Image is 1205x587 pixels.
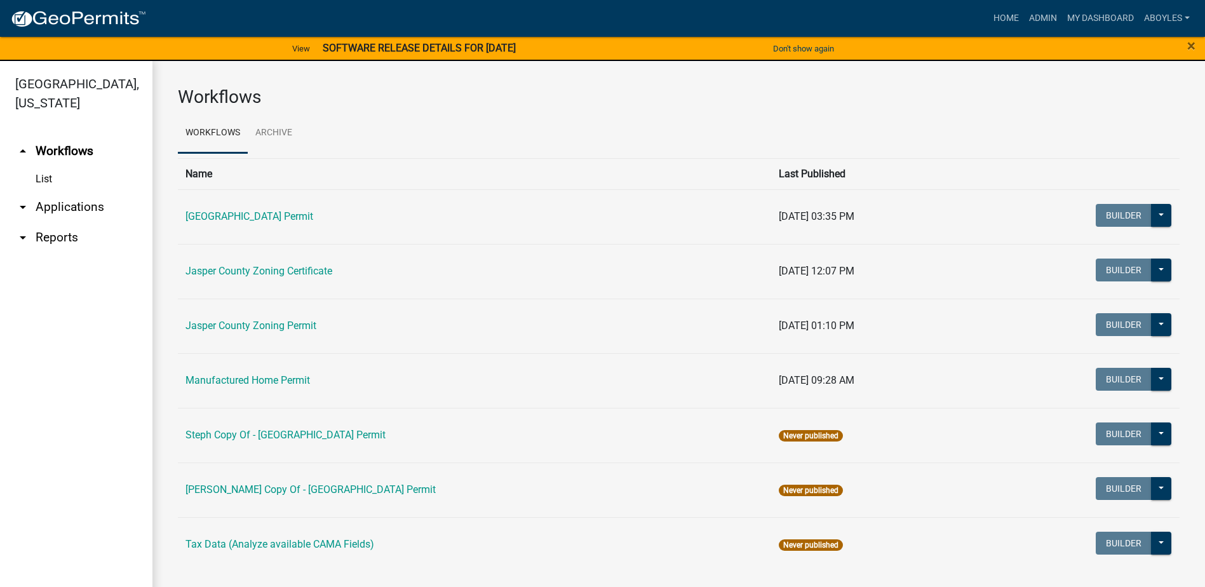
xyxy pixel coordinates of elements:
[323,42,516,54] strong: SOFTWARE RELEASE DETAILS FOR [DATE]
[779,265,854,277] span: [DATE] 12:07 PM
[178,158,771,189] th: Name
[178,113,248,154] a: Workflows
[185,429,386,441] a: Steph Copy Of - [GEOGRAPHIC_DATA] Permit
[1187,38,1195,53] button: Close
[1096,368,1152,391] button: Builder
[988,6,1024,30] a: Home
[1062,6,1139,30] a: My Dashboard
[779,539,843,551] span: Never published
[1096,422,1152,445] button: Builder
[185,483,436,496] a: [PERSON_NAME] Copy Of - [GEOGRAPHIC_DATA] Permit
[779,374,854,386] span: [DATE] 09:28 AM
[1139,6,1195,30] a: aboyles
[779,485,843,496] span: Never published
[1187,37,1195,55] span: ×
[1024,6,1062,30] a: Admin
[15,144,30,159] i: arrow_drop_up
[1096,477,1152,500] button: Builder
[185,210,313,222] a: [GEOGRAPHIC_DATA] Permit
[779,320,854,332] span: [DATE] 01:10 PM
[15,199,30,215] i: arrow_drop_down
[185,265,332,277] a: Jasper County Zoning Certificate
[779,430,843,442] span: Never published
[1096,259,1152,281] button: Builder
[1096,532,1152,555] button: Builder
[1096,313,1152,336] button: Builder
[768,38,839,59] button: Don't show again
[185,320,316,332] a: Jasper County Zoning Permit
[248,113,300,154] a: Archive
[779,210,854,222] span: [DATE] 03:35 PM
[15,230,30,245] i: arrow_drop_down
[771,158,974,189] th: Last Published
[185,374,310,386] a: Manufactured Home Permit
[178,86,1180,108] h3: Workflows
[185,538,374,550] a: Tax Data (Analyze available CAMA Fields)
[287,38,315,59] a: View
[1096,204,1152,227] button: Builder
